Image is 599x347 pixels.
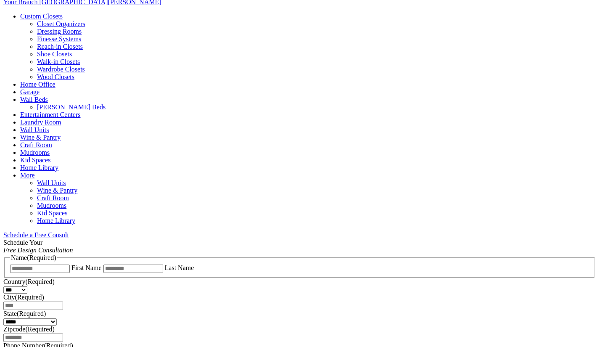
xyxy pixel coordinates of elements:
[3,231,69,238] a: Schedule a Free Consult (opens a dropdown menu)
[20,149,50,156] a: Mudrooms
[3,326,55,333] label: Zipcode
[37,202,66,209] a: Mudrooms
[20,88,40,95] a: Garage
[37,20,85,27] a: Closet Organizers
[37,43,83,50] a: Reach-in Closets
[20,81,55,88] a: Home Office
[3,278,55,285] label: Country
[37,179,66,186] a: Wall Units
[20,141,52,148] a: Craft Room
[15,294,44,301] span: (Required)
[37,187,77,194] a: Wine & Pantry
[3,246,73,254] em: Free Design Consultation
[25,278,54,285] span: (Required)
[37,50,72,58] a: Shoe Closets
[3,310,46,317] label: State
[37,35,81,42] a: Finesse Systems
[10,254,57,262] legend: Name
[3,239,73,254] span: Schedule Your
[37,217,75,224] a: Home Library
[37,58,80,65] a: Walk-in Closets
[20,96,48,103] a: Wall Beds
[17,310,46,317] span: (Required)
[37,66,85,73] a: Wardrobe Closets
[3,294,44,301] label: City
[27,254,56,261] span: (Required)
[20,172,35,179] a: More menu text will display only on big screen
[20,13,63,20] a: Custom Closets
[37,103,106,111] a: [PERSON_NAME] Beds
[37,28,82,35] a: Dressing Rooms
[20,111,81,118] a: Entertainment Centers
[37,73,74,80] a: Wood Closets
[37,194,69,201] a: Craft Room
[20,164,58,171] a: Home Library
[20,156,50,164] a: Kid Spaces
[20,119,61,126] a: Laundry Room
[20,126,49,133] a: Wall Units
[71,264,102,271] label: First Name
[165,264,194,271] label: Last Name
[20,134,61,141] a: Wine & Pantry
[25,326,54,333] span: (Required)
[37,209,67,217] a: Kid Spaces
